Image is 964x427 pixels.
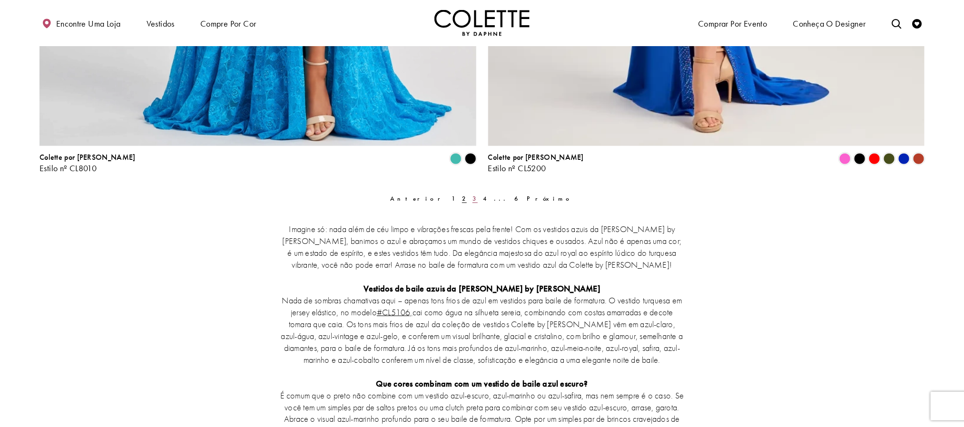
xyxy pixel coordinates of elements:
[910,10,925,36] a: Verificar lista de desejos
[483,194,488,203] font: 4
[913,153,925,165] i: Siena
[898,153,910,165] i: Azul Royal
[514,194,519,203] font: 6
[481,192,491,205] a: 4
[793,18,866,29] font: Conheça o designer
[390,194,445,203] font: Anterior
[488,163,546,174] font: Estilo nº CL5200
[791,10,868,37] a: Conheça o designer
[39,153,136,173] div: Colette por Daphne Estilo nº CL8010
[200,18,256,29] font: Compre por cor
[39,152,136,162] font: Colette por [PERSON_NAME]
[488,152,584,162] font: Colette por [PERSON_NAME]
[839,153,851,165] i: Rosa Neon
[450,153,462,165] i: Turquesa
[283,223,682,270] font: Imagine só: nada além de céu limpo e vibrações frescas pela frente! Com os vestidos azuis da [PER...
[869,153,880,165] i: Vermelho
[198,10,258,37] span: Compre por cor
[281,307,683,365] font: cai como água na silhueta sereia, combinando com costas amarradas e decote tomara que caia. Os to...
[452,194,456,203] font: 1
[39,10,123,37] a: Encontre uma loja
[377,307,413,318] a: Abre em nova aba
[524,192,577,205] a: Próxima página
[884,153,895,165] i: Azeitona
[889,10,904,36] a: Alternar pesquisa
[512,192,522,205] a: 6
[854,153,866,165] i: Preto
[376,378,588,389] font: Que cores combinam com um vestido de baile azul escuro?
[377,307,413,318] font: #CL5106,
[39,163,97,174] font: Estilo nº CL8010
[696,10,769,37] span: Comprar por evento
[527,194,574,203] font: Próximo
[56,18,121,29] font: Encontre uma loja
[698,18,767,29] font: Comprar por evento
[282,295,682,318] font: Nada de sombras chamativas aqui – apenas tons frios de azul em vestidos para baile de formatura. ...
[472,194,477,203] font: 3
[491,192,512,205] a: ...
[387,192,448,205] a: Página anterior
[434,10,530,36] img: Colette por Daphne
[459,192,470,205] span: Página atual
[470,192,480,205] a: 3
[488,153,584,173] div: Colette by Daphne Estilo nº CL5200
[462,194,467,203] font: 2
[449,192,459,205] a: 1
[144,10,177,37] span: Vestidos
[147,18,175,29] font: Vestidos
[494,194,509,203] font: ...
[364,283,600,294] font: Vestidos de baile azuis da [PERSON_NAME] by [PERSON_NAME]
[465,153,476,165] i: Preto
[434,10,530,36] a: Visite a página inicial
